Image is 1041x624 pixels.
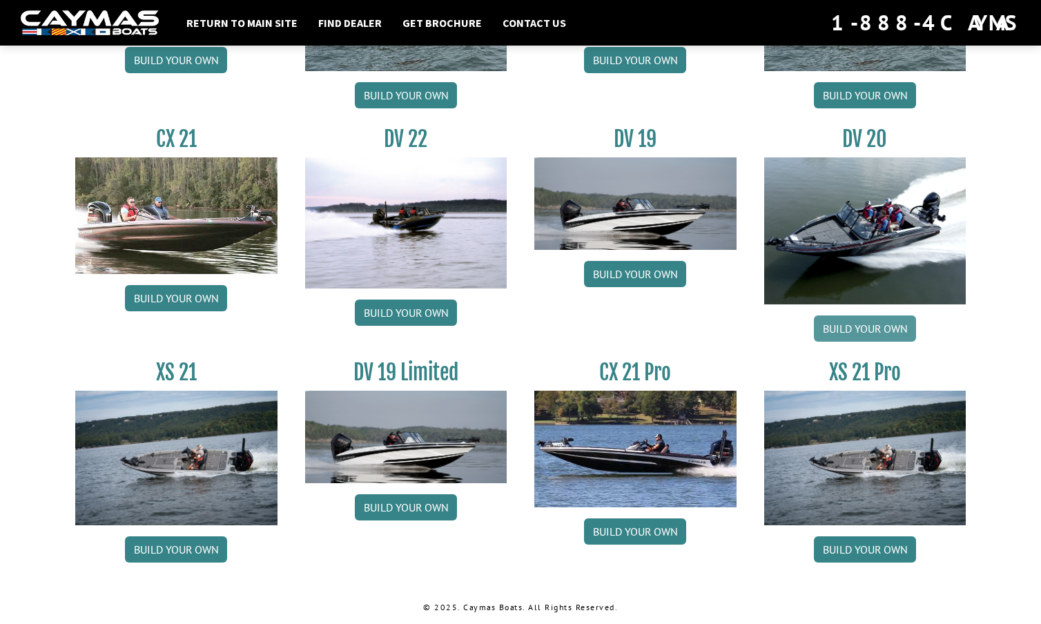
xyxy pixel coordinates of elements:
[534,391,737,507] img: CX-21Pro_thumbnail.jpg
[584,518,686,545] a: Build your own
[496,14,573,32] a: Contact Us
[305,391,507,483] img: dv-19-ban_from_website_for_caymas_connect.png
[75,157,278,273] img: CX21_thumb.jpg
[355,494,457,520] a: Build your own
[75,601,966,614] p: © 2025. Caymas Boats. All Rights Reserved.
[764,157,966,304] img: DV_20_from_website_for_caymas_connect.png
[125,285,227,311] a: Build your own
[125,536,227,563] a: Build your own
[311,14,389,32] a: Find Dealer
[125,47,227,73] a: Build your own
[831,8,1020,38] div: 1-888-4CAYMAS
[355,82,457,108] a: Build your own
[305,360,507,385] h3: DV 19 Limited
[534,126,737,152] h3: DV 19
[21,10,159,36] img: white-logo-c9c8dbefe5ff5ceceb0f0178aa75bf4bb51f6bca0971e226c86eb53dfe498488.png
[764,360,966,385] h3: XS 21 Pro
[814,82,916,108] a: Build your own
[814,536,916,563] a: Build your own
[814,315,916,342] a: Build your own
[584,261,686,287] a: Build your own
[75,360,278,385] h3: XS 21
[396,14,489,32] a: Get Brochure
[534,157,737,250] img: dv-19-ban_from_website_for_caymas_connect.png
[355,300,457,326] a: Build your own
[75,126,278,152] h3: CX 21
[584,47,686,73] a: Build your own
[534,360,737,385] h3: CX 21 Pro
[305,126,507,152] h3: DV 22
[764,126,966,152] h3: DV 20
[75,391,278,525] img: XS_21_thumbnail.jpg
[305,157,507,289] img: DV22_original_motor_cropped_for_caymas_connect.jpg
[764,391,966,525] img: XS_21_thumbnail.jpg
[179,14,304,32] a: Return to main site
